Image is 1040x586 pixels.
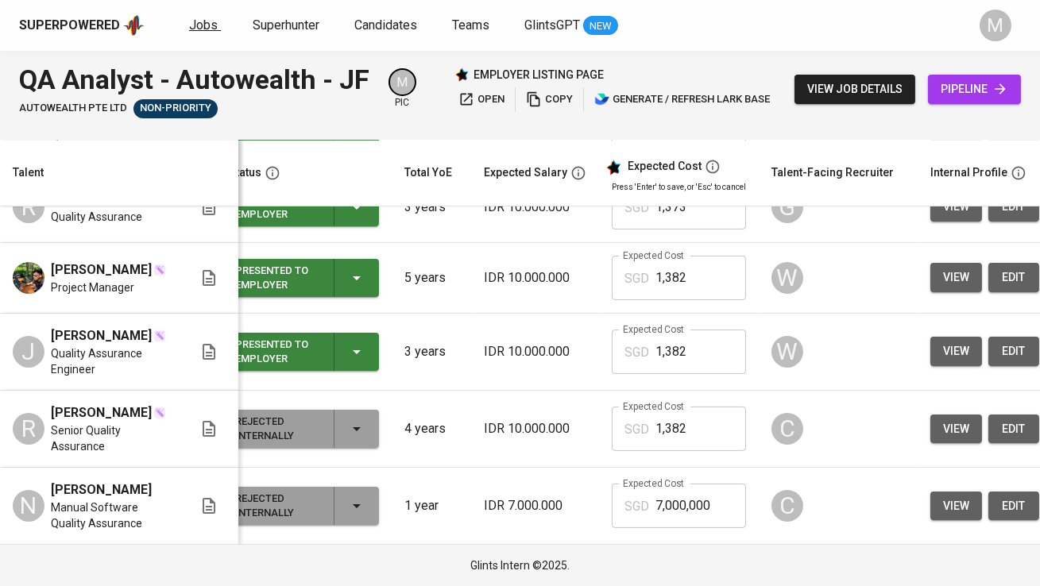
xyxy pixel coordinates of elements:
a: Superpoweredapp logo [19,13,145,37]
button: edit [988,337,1039,366]
img: glints_star.svg [605,160,621,175]
div: Rejected Internally [235,411,321,446]
div: Presented to Employer [235,190,321,225]
span: edit [1001,419,1026,439]
div: M [980,10,1011,41]
p: SGD [624,497,649,516]
button: Presented to Employer [229,333,379,371]
p: employer listing page [474,67,604,83]
p: IDR 10.000.000 [484,342,586,361]
div: N [13,490,44,522]
p: IDR 7.000.000 [484,496,586,515]
button: lark generate / refresh lark base [590,87,774,112]
div: Presented to Employer [235,260,321,295]
div: R [13,191,44,223]
button: Presented to Employer [229,188,379,226]
div: Talent-Facing Recruiter [771,163,894,183]
span: edit [1001,496,1026,516]
span: edit [1001,268,1026,287]
span: Quality Assurance Engineer [51,345,174,377]
span: view [943,341,969,361]
div: Presented to Employer [235,334,321,369]
p: SGD [624,420,649,439]
span: view [943,496,969,516]
img: Glints Star [454,67,469,82]
a: Candidates [354,16,420,36]
button: Rejected Internally [229,410,379,448]
div: W [771,336,803,368]
a: Teams [452,16,493,36]
a: Superhunter [253,16,323,36]
p: 4 years [404,419,458,438]
a: Jobs [189,16,221,36]
div: Talent [13,163,44,183]
div: pic [389,68,416,110]
span: [PERSON_NAME] [51,326,152,345]
button: edit [988,192,1039,222]
div: Internal Profile [930,163,1007,183]
p: 5 years [404,268,458,287]
img: magic_wand.svg [153,407,166,419]
p: 3 years [404,198,458,217]
span: edit [1001,197,1026,217]
p: SGD [624,269,649,288]
span: view [943,268,969,287]
div: Total YoE [404,163,452,183]
div: R [13,413,44,445]
button: copy [522,87,577,112]
img: lark [594,91,610,107]
p: 3 years [404,342,458,361]
div: Rejected Internally [235,488,321,523]
span: copy [526,91,573,109]
img: magic_wand.svg [153,330,166,342]
button: view [930,263,982,292]
div: W [771,262,803,294]
p: IDR 10.000.000 [484,419,586,438]
div: Superpowered [19,17,120,35]
span: AUTOWEALTH PTE LTD [19,101,127,116]
span: Teams [452,17,489,33]
button: view [930,337,982,366]
span: Non-Priority [133,101,218,116]
button: view [930,492,982,521]
div: C [771,413,803,445]
span: view [943,197,969,217]
button: open [454,87,508,112]
img: Suwardhana Suwardhana [13,262,44,294]
span: view [943,419,969,439]
div: M [389,68,416,96]
span: [PERSON_NAME] [51,403,152,422]
span: generate / refresh lark base [594,91,770,109]
p: 1 year [404,496,458,515]
span: Superhunter [253,17,319,33]
a: GlintsGPT NEW [524,16,618,36]
div: C [771,490,803,522]
span: Manual Software Quality Assurance [51,499,174,531]
span: pipeline [941,79,1008,99]
img: magic_wand.svg [153,264,166,276]
button: Rejected Internally [229,487,379,525]
div: G [771,191,803,223]
span: NEW [583,18,618,34]
p: SGD [624,199,649,218]
button: edit [988,263,1039,292]
span: Jobs [189,17,218,33]
span: Senior Quality Assurance [51,422,174,454]
p: SGD [624,343,649,362]
span: open [458,91,505,109]
button: edit [988,414,1039,444]
span: Project Manager [51,280,134,295]
span: Quality Assurance [51,209,142,225]
div: J [13,336,44,368]
button: Presented to Employer [229,259,379,297]
p: IDR 10.000.000 [484,198,586,217]
p: Press 'Enter' to save, or 'Esc' to cancel [612,181,746,193]
button: edit [988,492,1039,521]
span: [PERSON_NAME] [51,260,152,280]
